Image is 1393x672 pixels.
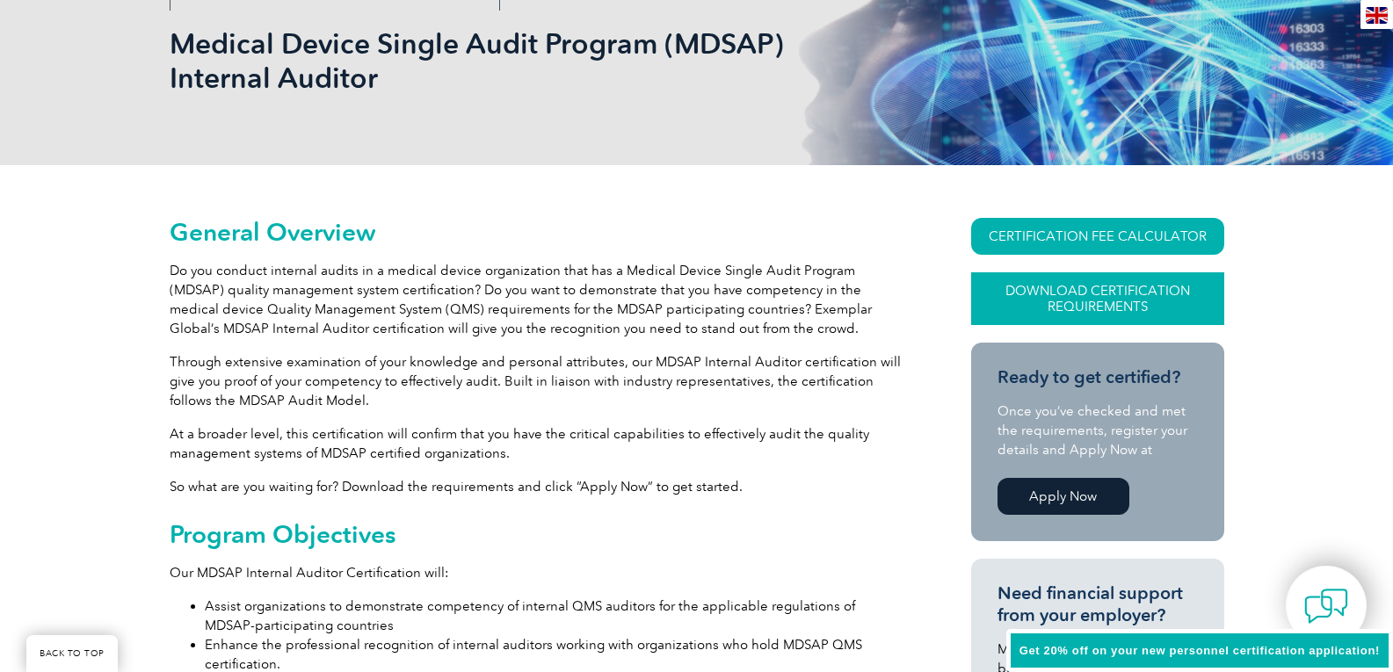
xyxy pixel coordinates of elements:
[170,352,908,410] p: Through extensive examination of your knowledge and personal attributes, our MDSAP Internal Audit...
[170,261,908,338] p: Do you conduct internal audits in a medical device organization that has a Medical Device Single ...
[998,478,1129,515] a: Apply Now
[26,635,118,672] a: BACK TO TOP
[1019,644,1380,657] span: Get 20% off on your new personnel certification application!
[170,520,908,548] h2: Program Objectives
[998,582,1198,626] h3: Need financial support from your employer?
[971,218,1224,255] a: CERTIFICATION FEE CALCULATOR
[1366,7,1388,24] img: en
[998,366,1198,388] h3: Ready to get certified?
[971,272,1224,325] a: Download Certification Requirements
[170,424,908,463] p: At a broader level, this certification will confirm that you have the critical capabilities to ef...
[170,218,908,246] h2: General Overview
[205,596,908,635] li: Assist organizations to demonstrate competency of internal QMS auditors for the applicable regula...
[170,26,845,95] h1: Medical Device Single Audit Program (MDSAP) Internal Auditor
[170,477,908,496] p: So what are you waiting for? Download the requirements and click “Apply Now” to get started.
[998,401,1198,459] p: Once you’ve checked and met the requirements, register your details and Apply Now at
[170,563,908,582] p: Our MDSAP Internal Auditor Certification will:
[1304,584,1348,628] img: contact-chat.png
